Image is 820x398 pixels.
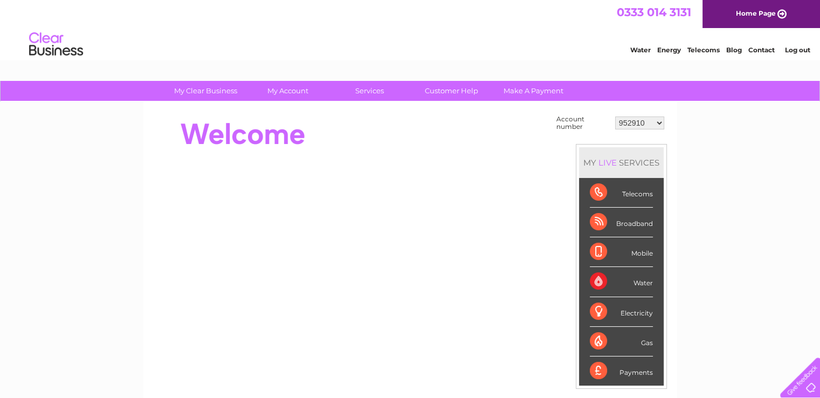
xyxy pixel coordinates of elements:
[29,28,84,61] img: logo.png
[630,46,651,54] a: Water
[748,46,775,54] a: Contact
[590,267,653,297] div: Water
[243,81,332,101] a: My Account
[617,5,691,19] a: 0333 014 3131
[590,237,653,267] div: Mobile
[554,113,612,133] td: Account number
[156,6,665,52] div: Clear Business is a trading name of Verastar Limited (registered in [GEOGRAPHIC_DATA] No. 3667643...
[325,81,414,101] a: Services
[407,81,496,101] a: Customer Help
[687,46,720,54] a: Telecoms
[726,46,742,54] a: Blog
[596,157,619,168] div: LIVE
[590,297,653,327] div: Electricity
[657,46,681,54] a: Energy
[784,46,810,54] a: Log out
[590,208,653,237] div: Broadband
[590,178,653,208] div: Telecoms
[590,356,653,386] div: Payments
[489,81,578,101] a: Make A Payment
[579,147,664,178] div: MY SERVICES
[161,81,250,101] a: My Clear Business
[590,327,653,356] div: Gas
